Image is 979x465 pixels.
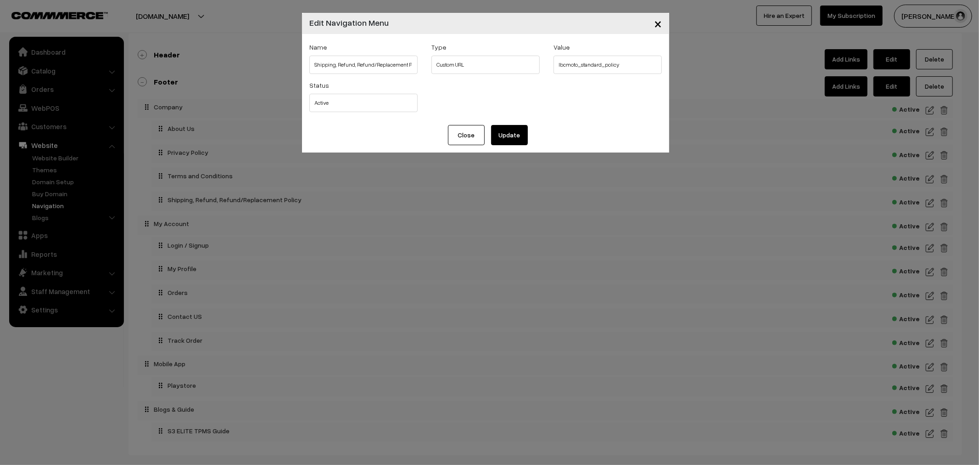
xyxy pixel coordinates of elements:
[309,42,327,52] label: Name
[491,125,528,145] button: Update
[309,56,418,74] input: Link Name
[554,56,662,74] input: Web Address
[554,42,570,52] label: Value
[309,17,389,29] h4: Edit Navigation Menu
[431,42,446,52] label: Type
[448,125,485,145] button: Close
[654,15,662,32] span: ×
[309,80,329,90] label: Status
[647,9,669,38] button: Close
